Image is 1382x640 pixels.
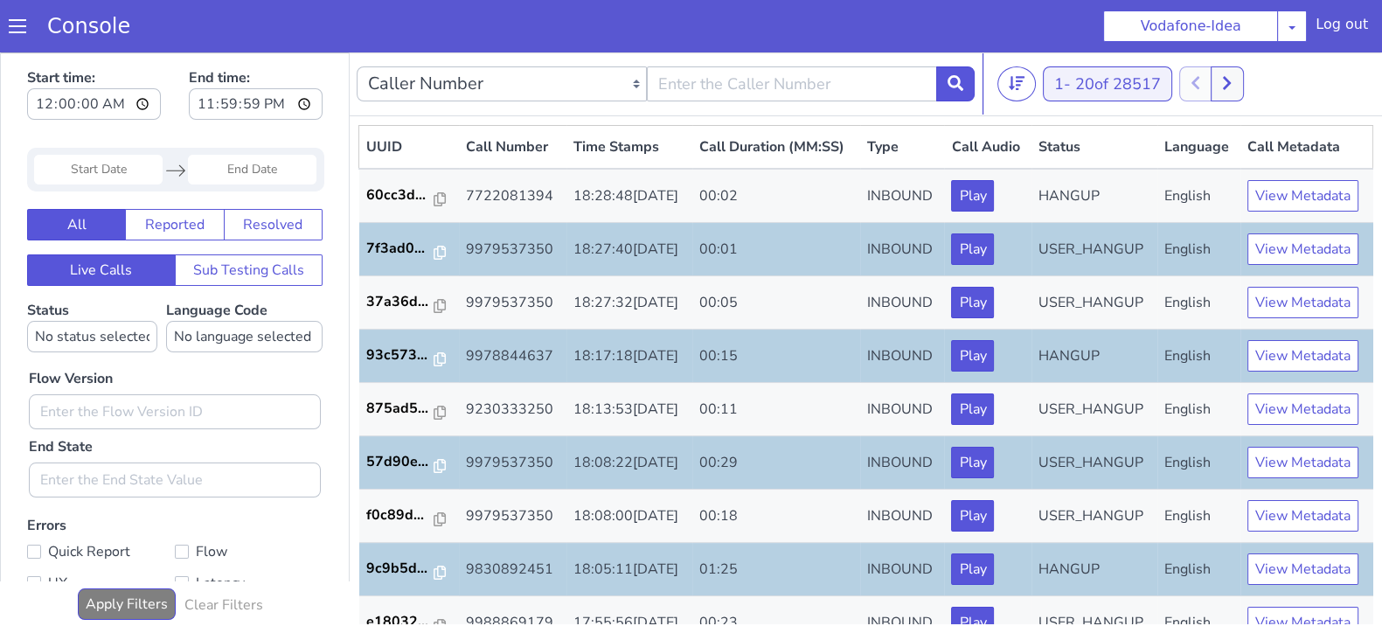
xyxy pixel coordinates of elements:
td: INBOUND [860,544,944,597]
span: 20 of 28517 [1075,21,1161,42]
p: 60cc3d... [366,132,434,153]
td: 9979537350 [459,437,566,490]
th: UUID [359,73,459,117]
td: 9979537350 [459,224,566,277]
td: 00:23 [692,544,861,597]
input: Enter the End State Value [29,410,321,445]
td: HANGUP [1031,277,1157,330]
button: Play [951,128,994,159]
td: 00:15 [692,277,861,330]
a: 7f3ad0... [366,185,452,206]
button: View Metadata [1247,501,1358,532]
button: Vodafone-Idea [1103,10,1278,42]
label: Flow Version [29,316,113,337]
button: Play [951,554,994,586]
button: Play [951,288,994,319]
td: 17:55:56[DATE] [566,544,692,597]
td: USER_HANGUP [1031,330,1157,384]
button: Sub Testing Calls [175,202,323,233]
td: 9988869179 [459,544,566,597]
label: Start time: [27,10,161,73]
button: View Metadata [1247,181,1358,212]
th: Call Metadata [1240,73,1372,117]
a: 57d90e... [366,399,452,420]
a: Console [26,14,151,38]
button: Reported [125,157,224,188]
td: INBOUND [860,277,944,330]
th: Call Audio [944,73,1031,117]
label: Quick Report [27,487,175,511]
button: Play [951,448,994,479]
label: Flow [175,487,323,511]
td: English [1157,490,1240,544]
td: USER_HANGUP [1031,544,1157,597]
td: USER_HANGUP [1031,224,1157,277]
td: 9979537350 [459,384,566,437]
td: INBOUND [860,116,944,170]
td: English [1157,116,1240,170]
p: 93c573... [366,292,434,313]
button: View Metadata [1247,288,1358,319]
td: 01:25 [692,490,861,544]
td: 9830892451 [459,490,566,544]
p: 7f3ad0... [366,185,434,206]
th: Status [1031,73,1157,117]
label: UX [27,518,175,543]
a: 37a36d... [366,239,452,260]
button: 1- 20of 28517 [1043,14,1172,49]
td: USER_HANGUP [1031,170,1157,224]
button: View Metadata [1247,128,1358,159]
label: End time: [189,10,323,73]
th: Call Number [459,73,566,117]
td: INBOUND [860,490,944,544]
input: Start time: [27,36,161,67]
td: English [1157,170,1240,224]
a: 93c573... [366,292,452,313]
td: 18:17:18[DATE] [566,277,692,330]
select: Language Code [166,268,323,300]
th: Time Stamps [566,73,692,117]
td: 18:05:11[DATE] [566,490,692,544]
td: 18:27:32[DATE] [566,224,692,277]
td: 00:29 [692,384,861,437]
a: 9c9b5d... [366,505,452,526]
td: HANGUP [1031,490,1157,544]
p: 9c9b5d... [366,505,434,526]
a: 875ad5... [366,345,452,366]
p: 875ad5... [366,345,434,366]
button: Play [951,181,994,212]
input: End Date [188,102,316,132]
td: INBOUND [860,384,944,437]
label: Latency [175,518,323,543]
th: Language [1157,73,1240,117]
a: 60cc3d... [366,132,452,153]
td: INBOUND [860,224,944,277]
a: f0c89d... [366,452,452,473]
h6: Clear Filters [184,545,263,561]
button: Play [951,394,994,426]
button: Play [951,501,994,532]
td: 18:08:22[DATE] [566,384,692,437]
td: English [1157,384,1240,437]
p: 57d90e... [366,399,434,420]
td: INBOUND [860,170,944,224]
button: Resolved [224,157,323,188]
button: Apply Filters [78,536,176,567]
th: Call Duration (MM:SS) [692,73,861,117]
select: Status [27,268,157,300]
td: English [1157,277,1240,330]
button: View Metadata [1247,341,1358,372]
label: Language Code [166,248,323,300]
label: Status [27,248,157,300]
button: Play [951,234,994,266]
td: 9978844637 [459,277,566,330]
p: f0c89d... [366,452,434,473]
td: INBOUND [860,437,944,490]
td: HANGUP [1031,116,1157,170]
td: USER_HANGUP [1031,437,1157,490]
th: Type [860,73,944,117]
button: Live Calls [27,202,176,233]
button: View Metadata [1247,234,1358,266]
td: 18:28:48[DATE] [566,116,692,170]
td: 18:13:53[DATE] [566,330,692,384]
